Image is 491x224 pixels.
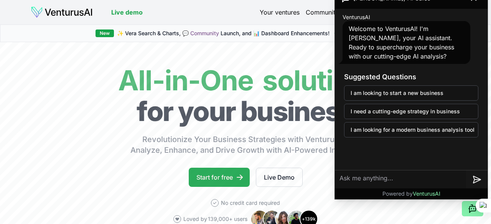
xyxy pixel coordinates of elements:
[96,29,114,37] div: New
[256,168,303,187] a: Live Demo
[189,168,250,187] a: Start for free
[111,8,143,17] a: Live demo
[382,190,440,198] p: Powered by
[190,30,219,36] a: Community
[413,190,440,197] span: VenturusAI
[334,29,396,37] a: Check them out here
[349,25,454,60] span: Welcome to VenturusAI! I'm [PERSON_NAME], your AI assistant. Ready to supercharge your business w...
[117,29,330,37] span: ✨ Vera Search & Charts, 💬 Launch, and 📊 Dashboard Enhancements!
[343,13,370,21] span: VenturusAI
[306,8,339,17] a: Community
[344,104,478,119] button: I need a cutting-edge strategy in business
[344,72,478,82] h3: Suggested Questions
[344,85,478,101] button: I am looking to start a new business
[344,122,478,137] button: I am looking for a modern business analysis tool
[260,8,300,17] a: Your ventures
[31,6,93,18] img: logo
